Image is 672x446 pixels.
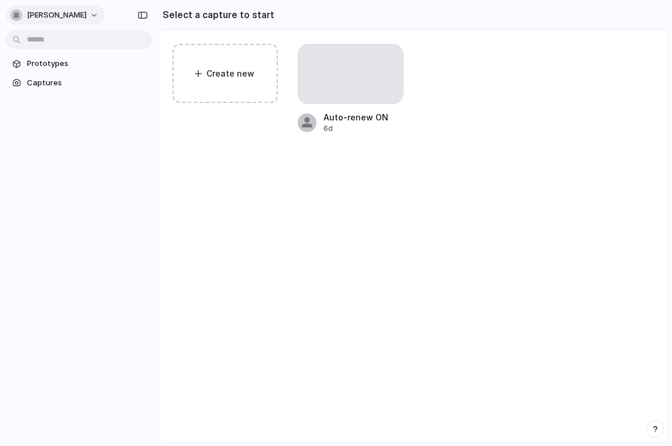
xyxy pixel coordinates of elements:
[6,74,152,92] a: Captures
[6,55,152,72] a: Prototypes
[158,8,274,22] h2: Select a capture to start
[27,58,147,70] span: Prototypes
[206,67,256,79] span: Create new
[27,77,147,89] span: Captures
[323,123,403,134] div: 6d
[173,44,278,103] div: Create new prototype
[27,9,87,21] span: [PERSON_NAME]
[6,6,105,25] button: [PERSON_NAME]
[323,111,403,123] span: Auto-renew ON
